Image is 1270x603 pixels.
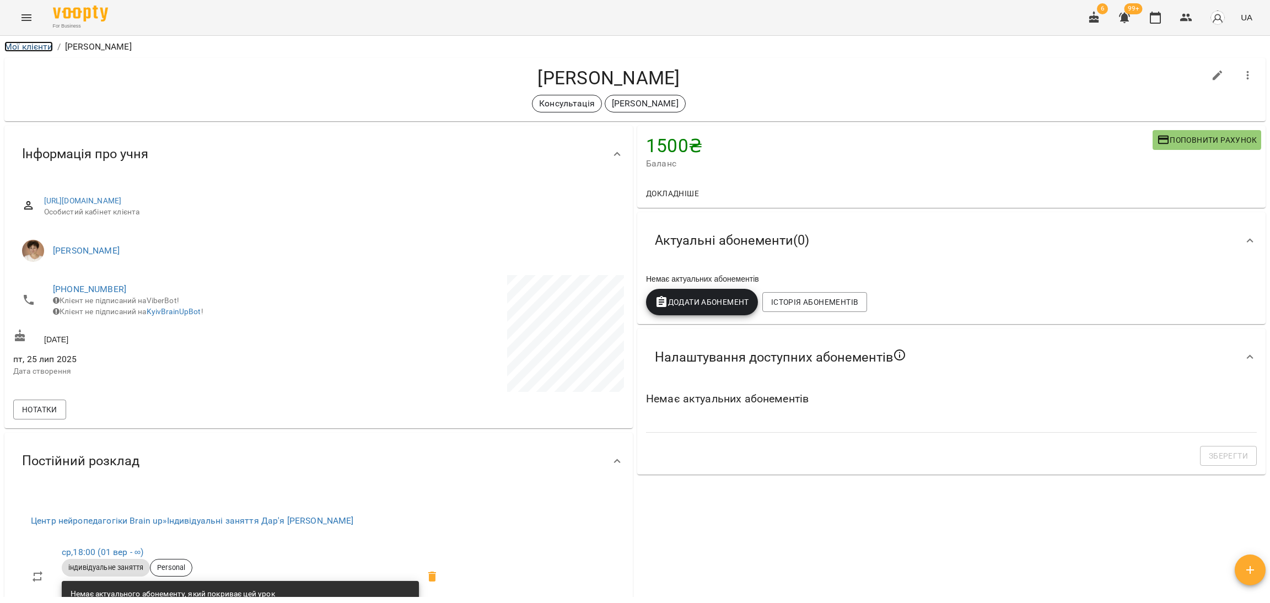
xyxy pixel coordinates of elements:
h6: Немає актуальних абонементів [646,390,1257,407]
span: 99+ [1124,3,1143,14]
span: Видалити приватний урок Індивідуальні заняття Дар'я Савченко ср 18:00 клієнта Вербіцька Софія [419,563,445,590]
h4: [PERSON_NAME] [13,67,1204,89]
button: Додати Абонемент [646,289,758,315]
span: Поповнити рахунок [1157,133,1257,147]
div: [PERSON_NAME] [605,95,686,112]
button: Menu [13,4,40,31]
img: Voopty Logo [53,6,108,21]
img: avatar_s.png [1210,10,1225,25]
div: Консультація [532,95,602,112]
p: Консультація [539,97,595,110]
svg: Якщо не обрано жодного, клієнт зможе побачити всі публічні абонементи [893,348,906,362]
a: KyivBrainUpBot [147,307,201,316]
span: Клієнт не підписаний на ! [53,307,203,316]
span: Personal [150,563,192,573]
h4: 1500 ₴ [646,134,1153,157]
span: Нотатки [22,403,57,416]
a: [PERSON_NAME] [53,245,120,256]
li: / [57,40,61,53]
span: Постійний розклад [22,453,139,470]
nav: breadcrumb [4,40,1266,53]
span: Історія абонементів [771,295,858,309]
span: 6 [1097,3,1108,14]
div: Актуальні абонементи(0) [637,212,1266,269]
div: Постійний розклад [4,433,633,489]
button: UA [1236,7,1257,28]
span: Налаштування доступних абонементів [655,348,906,366]
img: Марина Кириченко [22,240,44,262]
span: Клієнт не підписаний на ViberBot! [53,296,179,305]
span: Докладніше [646,187,699,200]
a: Мої клієнти [4,41,53,52]
button: Історія абонементів [762,292,867,312]
span: UA [1241,12,1252,23]
div: Налаштування доступних абонементів [637,329,1266,386]
span: Актуальні абонементи ( 0 ) [655,232,809,249]
a: Центр нейропедагогіки Brain up»Індивідуальні заняття Дар'я [PERSON_NAME] [31,515,354,526]
p: [PERSON_NAME] [612,97,679,110]
span: Додати Абонемент [655,295,749,309]
button: Нотатки [13,400,66,419]
span: Інформація про учня [22,146,148,163]
a: [PHONE_NUMBER] [53,284,126,294]
div: Немає актуальних абонементів [644,271,1259,287]
span: пт, 25 лип 2025 [13,353,316,366]
a: [URL][DOMAIN_NAME] [44,196,122,205]
div: Інформація про учня [4,126,633,182]
a: ср,18:00 (01 вер - ∞) [62,547,143,557]
span: Особистий кабінет клієнта [44,207,615,218]
button: Докладніше [642,184,703,203]
p: [PERSON_NAME] [65,40,132,53]
div: [DATE] [11,327,319,347]
button: Поповнити рахунок [1153,130,1261,150]
span: індивідуальне заняття [62,563,150,573]
span: For Business [53,23,108,30]
p: Дата створення [13,366,316,377]
span: Баланс [646,157,1153,170]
